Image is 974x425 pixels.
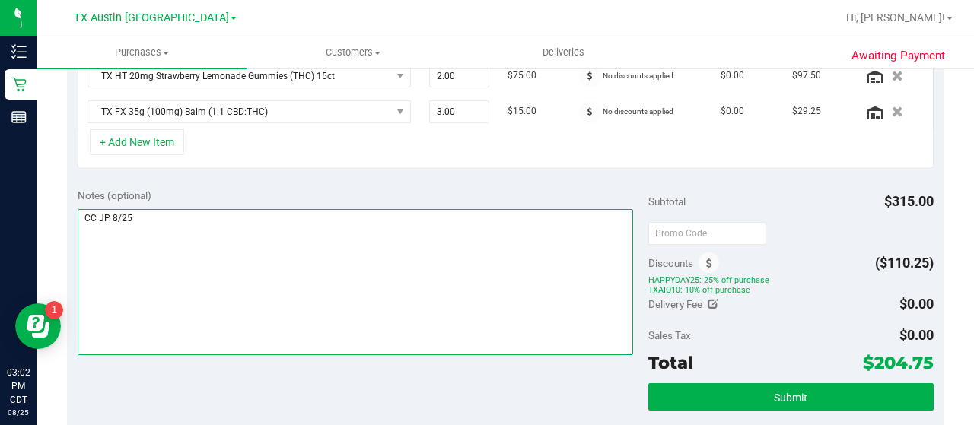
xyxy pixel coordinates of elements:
span: $0.00 [899,296,934,312]
iframe: Resource center unread badge [45,301,63,319]
span: Subtotal [648,195,686,208]
span: Notes (optional) [78,189,151,201]
button: Submit [648,383,934,411]
span: Awaiting Payment [851,47,945,65]
input: Promo Code [648,222,766,245]
span: NO DATA FOUND [88,65,411,87]
span: $315.00 [884,193,934,209]
span: Delivery Fee [648,298,702,310]
span: Total [648,352,693,373]
inline-svg: Inventory [11,44,27,59]
span: TXAIQ10: 10% off purchase [648,285,934,296]
a: Purchases [37,36,247,68]
span: Hi, [PERSON_NAME]! [846,11,945,24]
inline-svg: Retail [11,77,27,92]
p: 03:02 PM CDT [7,366,30,407]
span: No discounts applied [603,71,673,80]
span: $75.00 [508,68,536,83]
span: $0.00 [899,327,934,343]
span: TX HT 20mg Strawberry Lemonade Gummies (THC) 15ct [88,65,391,87]
i: Edit Delivery Fee [708,299,718,309]
span: Sales Tax [648,329,691,341]
span: TX Austin [GEOGRAPHIC_DATA] [74,11,229,24]
p: 08/25 [7,407,30,418]
span: Customers [248,46,457,59]
span: No discounts applied [603,107,673,116]
span: Deliveries [522,46,605,59]
inline-svg: Reports [11,109,27,125]
span: Submit [774,392,807,404]
button: + Add New Item [90,129,184,155]
span: NO DATA FOUND [88,100,411,123]
a: Deliveries [458,36,669,68]
span: $0.00 [721,68,744,83]
input: 3.00 [430,101,489,122]
iframe: Resource center [15,303,61,349]
span: HAPPYDAY25: 25% off purchase [648,274,934,285]
span: $204.75 [863,352,934,373]
span: $97.50 [792,68,821,83]
span: Discounts [648,249,693,277]
span: $15.00 [508,104,536,119]
span: Purchases [37,46,247,59]
input: 2.00 [430,65,489,87]
span: ($110.25) [875,255,934,271]
span: TX FX 35g (100mg) Balm (1:1 CBD:THC) [88,101,391,122]
span: $0.00 [721,104,744,119]
span: $29.25 [792,104,821,119]
a: Customers [247,36,458,68]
